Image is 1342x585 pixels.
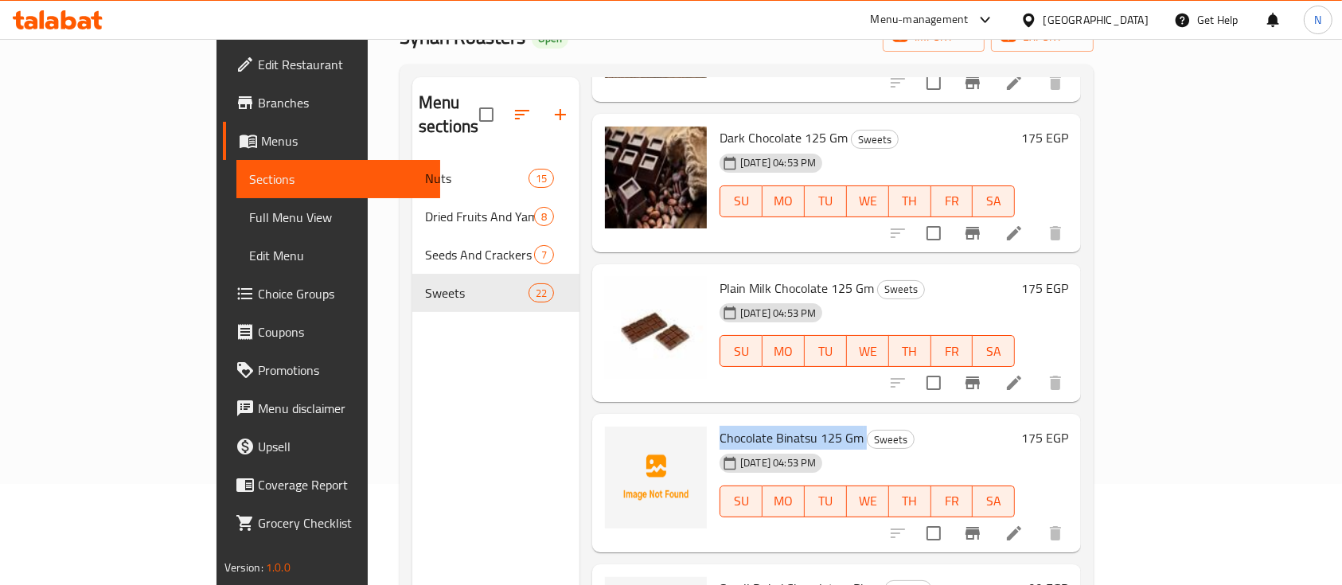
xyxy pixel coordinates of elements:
h6: 175 EGP [1021,427,1068,449]
div: items [529,283,554,302]
span: 15 [529,171,553,186]
span: Sweets [852,131,898,149]
span: Sweets [878,280,924,298]
div: Nuts15 [412,159,579,197]
span: SU [727,489,756,513]
span: Branches [258,93,428,112]
span: 22 [529,286,553,301]
button: SA [973,486,1015,517]
button: WE [847,185,889,217]
div: Dried Fruits And Yamesh8 [412,197,579,236]
div: items [534,207,554,226]
span: TU [811,189,841,213]
span: MO [769,489,798,513]
a: Branches [223,84,441,122]
div: Sweets [851,130,899,149]
span: SA [979,489,1008,513]
button: delete [1036,214,1075,252]
span: TU [811,489,841,513]
button: MO [763,486,805,517]
span: Dried Fruits And Yamesh [425,207,534,226]
button: Branch-specific-item [954,514,992,552]
a: Sections [236,160,441,198]
span: Version: [224,557,263,578]
span: MO [769,340,798,363]
a: Promotions [223,351,441,389]
span: Plain Milk Chocolate 125 Gm [720,276,874,300]
span: Seeds And Crackers [425,245,534,264]
span: Menu disclaimer [258,399,428,418]
button: WE [847,335,889,367]
span: Choice Groups [258,284,428,303]
button: MO [763,335,805,367]
span: import [895,27,972,47]
button: Branch-specific-item [954,64,992,102]
button: delete [1036,514,1075,552]
img: Plain Milk Chocolate 125 Gm [605,277,707,379]
a: Menu disclaimer [223,389,441,427]
a: Upsell [223,427,441,466]
span: Sweets [425,283,529,302]
a: Menus [223,122,441,160]
span: Sections [249,170,428,189]
span: TU [811,340,841,363]
span: SU [727,340,756,363]
span: Full Menu View [249,208,428,227]
span: FR [938,340,967,363]
span: Edit Restaurant [258,55,428,74]
a: Edit Restaurant [223,45,441,84]
button: delete [1036,364,1075,402]
a: Edit menu item [1005,224,1024,243]
span: TH [895,340,925,363]
span: Select to update [917,66,950,99]
div: Menu-management [871,10,969,29]
span: MO [769,189,798,213]
span: Coverage Report [258,475,428,494]
span: 7 [535,248,553,263]
span: N [1314,11,1321,29]
div: items [534,245,554,264]
span: [DATE] 04:53 PM [734,155,822,170]
button: SU [720,185,763,217]
span: FR [938,489,967,513]
div: [GEOGRAPHIC_DATA] [1044,11,1149,29]
button: SA [973,185,1015,217]
span: Promotions [258,361,428,380]
span: WE [853,189,883,213]
button: Branch-specific-item [954,214,992,252]
span: TH [895,189,925,213]
button: SU [720,486,763,517]
button: TU [805,185,847,217]
span: WE [853,489,883,513]
span: 8 [535,209,553,224]
a: Coverage Report [223,466,441,504]
img: Chocolate Binatsu 125 Gm [605,427,707,528]
a: Coupons [223,313,441,351]
button: TH [889,185,931,217]
button: TU [805,486,847,517]
span: Coupons [258,322,428,341]
div: Seeds And Crackers7 [412,236,579,274]
span: Select to update [917,366,950,400]
span: Chocolate Binatsu 125 Gm [720,426,864,450]
div: Sweets22 [412,274,579,312]
span: Select to update [917,517,950,550]
span: Sweets [868,431,914,449]
a: Choice Groups [223,275,441,313]
span: Select to update [917,216,950,250]
span: TH [895,489,925,513]
span: Nuts [425,169,529,188]
a: Edit Menu [236,236,441,275]
button: FR [931,486,973,517]
span: FR [938,189,967,213]
span: [DATE] 04:53 PM [734,455,822,470]
a: Edit menu item [1005,373,1024,392]
button: TH [889,335,931,367]
h6: 175 EGP [1021,127,1068,149]
nav: Menu sections [412,153,579,318]
span: SU [727,189,756,213]
span: 1.0.0 [266,557,291,578]
span: export [1004,27,1081,47]
button: FR [931,185,973,217]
